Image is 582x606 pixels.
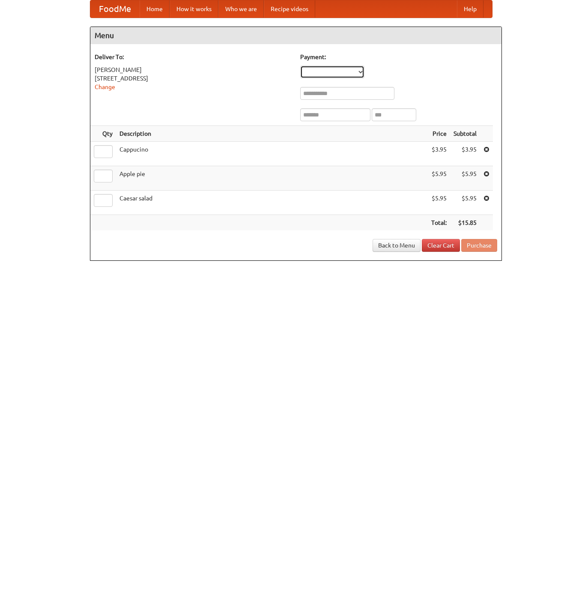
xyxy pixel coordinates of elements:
a: Back to Menu [373,239,421,252]
td: Apple pie [116,166,428,191]
td: $3.95 [428,142,450,166]
td: Cappucino [116,142,428,166]
th: Qty [90,126,116,142]
th: $15.85 [450,215,480,231]
th: Total: [428,215,450,231]
th: Description [116,126,428,142]
a: Who we are [218,0,264,18]
a: How it works [170,0,218,18]
div: [PERSON_NAME] [95,66,292,74]
h5: Deliver To: [95,53,292,61]
td: Caesar salad [116,191,428,215]
a: Recipe videos [264,0,315,18]
a: Help [457,0,484,18]
h4: Menu [90,27,501,44]
td: $5.95 [450,166,480,191]
button: Purchase [461,239,497,252]
a: Home [140,0,170,18]
a: FoodMe [90,0,140,18]
th: Subtotal [450,126,480,142]
h5: Payment: [300,53,497,61]
a: Change [95,84,115,90]
a: Clear Cart [422,239,460,252]
td: $5.95 [428,166,450,191]
td: $3.95 [450,142,480,166]
td: $5.95 [428,191,450,215]
div: [STREET_ADDRESS] [95,74,292,83]
th: Price [428,126,450,142]
td: $5.95 [450,191,480,215]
